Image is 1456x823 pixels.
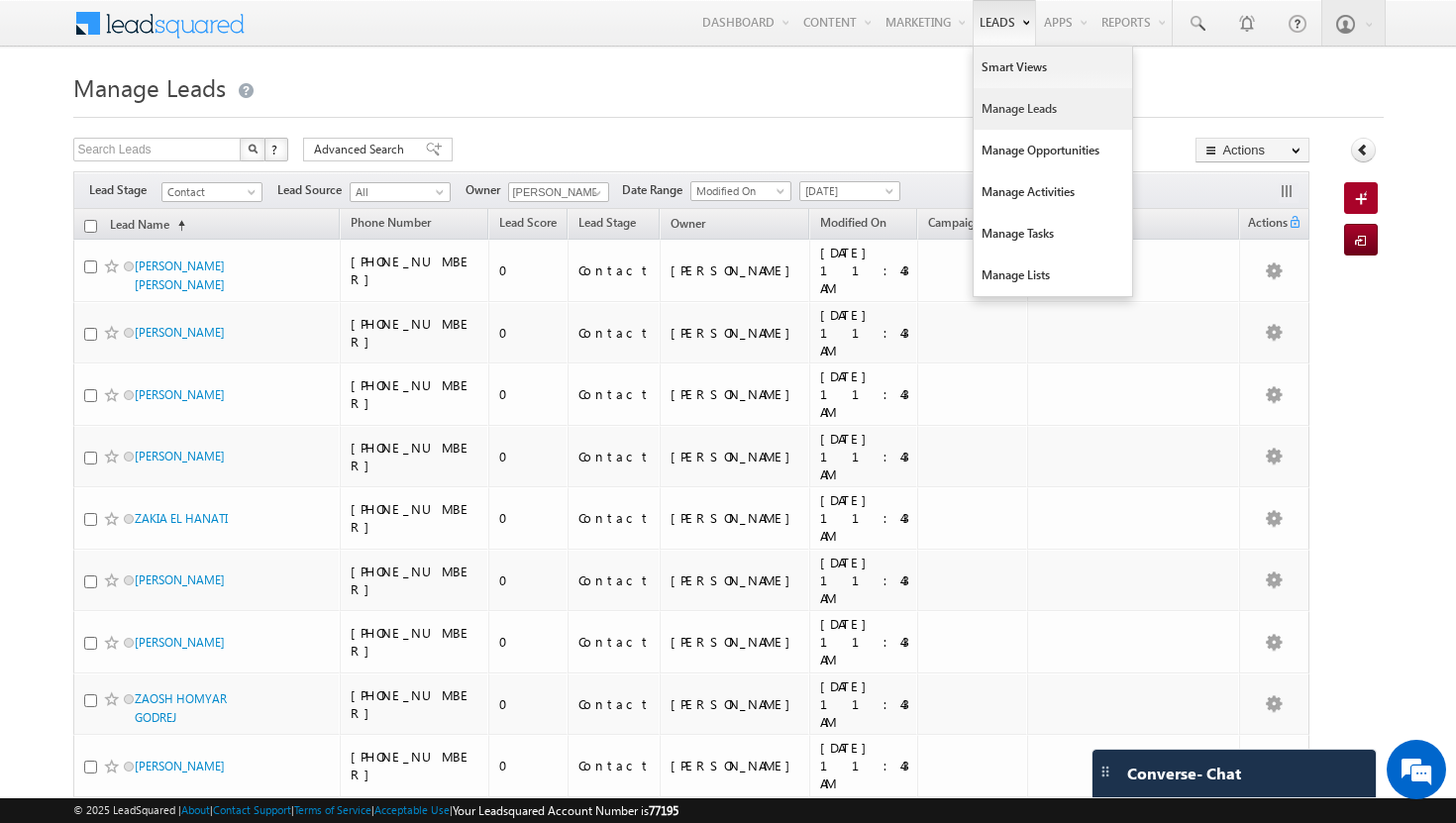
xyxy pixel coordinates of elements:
[820,615,909,669] div: [DATE] 11:43 AM
[671,216,705,231] span: Owner
[690,181,791,201] a: Modified On
[578,385,651,403] div: Contact
[671,633,800,651] div: [PERSON_NAME]
[466,181,508,199] span: Owner
[181,803,210,816] a: About
[810,212,896,238] a: Modified On
[578,571,651,589] div: Contact
[800,182,894,200] span: [DATE]
[820,739,909,792] div: [DATE] 11:43 AM
[671,324,800,342] div: [PERSON_NAME]
[499,509,559,527] div: 0
[350,182,451,202] a: All
[820,367,909,421] div: [DATE] 11:43 AM
[928,215,1016,230] span: Campaign Name
[89,181,161,199] span: Lead Stage
[351,748,479,783] div: [PHONE_NUMBER]
[820,306,909,360] div: [DATE] 11:43 AM
[26,183,362,593] textarea: Type your message and hit 'Enter'
[499,448,559,465] div: 0
[820,491,909,545] div: [DATE] 11:43 AM
[162,183,257,201] span: Contact
[820,430,909,483] div: [DATE] 11:43 AM
[974,255,1132,296] a: Manage Lists
[499,324,559,342] div: 0
[294,803,371,816] a: Terms of Service
[325,10,372,57] div: Minimize live chat window
[578,695,651,713] div: Contact
[1240,212,1288,238] span: Actions
[135,572,225,587] a: [PERSON_NAME]
[34,104,83,130] img: d_60004797649_company_0_60004797649
[578,324,651,342] div: Contact
[671,261,800,279] div: [PERSON_NAME]
[974,130,1132,171] a: Manage Opportunities
[578,509,651,527] div: Contact
[271,141,280,157] span: ?
[499,385,559,403] div: 0
[578,757,651,774] div: Contact
[499,571,559,589] div: 0
[499,757,559,774] div: 0
[918,212,1026,238] a: Campaign Name
[73,801,678,820] span: © 2025 LeadSquared | | | | |
[578,448,651,465] div: Contact
[103,104,333,130] div: Chat with us now
[341,212,441,238] a: Phone Number
[671,695,800,713] div: [PERSON_NAME]
[351,624,479,660] div: [PHONE_NUMBER]
[582,183,607,203] a: Show All Items
[820,215,886,230] span: Modified On
[351,253,479,288] div: [PHONE_NUMBER]
[578,633,651,651] div: Contact
[351,315,479,351] div: [PHONE_NUMBER]
[671,385,800,403] div: [PERSON_NAME]
[84,220,97,233] input: Check all records
[135,511,228,526] a: ZAKIA EL HANATI
[799,181,900,201] a: [DATE]
[248,144,258,154] img: Search
[974,171,1132,213] a: Manage Activities
[135,449,225,463] a: [PERSON_NAME]
[351,500,479,536] div: [PHONE_NUMBER]
[135,325,225,340] a: [PERSON_NAME]
[314,141,410,158] span: Advanced Search
[671,757,800,774] div: [PERSON_NAME]
[135,258,225,292] a: [PERSON_NAME] [PERSON_NAME]
[649,803,678,818] span: 77195
[671,509,800,527] div: [PERSON_NAME]
[671,448,800,465] div: [PERSON_NAME]
[169,218,185,234] span: (sorted ascending)
[351,563,479,598] div: [PHONE_NUMBER]
[499,633,559,651] div: 0
[269,610,360,637] em: Start Chat
[691,182,785,200] span: Modified On
[351,376,479,412] div: [PHONE_NUMBER]
[351,215,431,230] span: Phone Number
[351,686,479,722] div: [PHONE_NUMBER]
[135,387,225,402] a: [PERSON_NAME]
[508,182,609,202] input: Type to Search
[499,695,559,713] div: 0
[135,691,227,725] a: ZAOSH HOMYAR GODREJ
[974,47,1132,88] a: Smart Views
[820,244,909,297] div: [DATE] 11:43 AM
[277,181,350,199] span: Lead Source
[820,554,909,607] div: [DATE] 11:43 AM
[499,215,557,230] span: Lead Score
[1196,138,1309,162] button: Actions
[351,183,445,201] span: All
[213,803,291,816] a: Contact Support
[1097,764,1113,779] img: carter-drag
[161,182,262,202] a: Contact
[578,215,636,230] span: Lead Stage
[100,213,195,239] a: Lead Name(sorted ascending)
[499,261,559,279] div: 0
[671,571,800,589] div: [PERSON_NAME]
[453,803,678,818] span: Your Leadsquared Account Number is
[622,181,690,199] span: Date Range
[974,213,1132,255] a: Manage Tasks
[974,88,1132,130] a: Manage Leads
[489,212,567,238] a: Lead Score
[374,803,450,816] a: Acceptable Use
